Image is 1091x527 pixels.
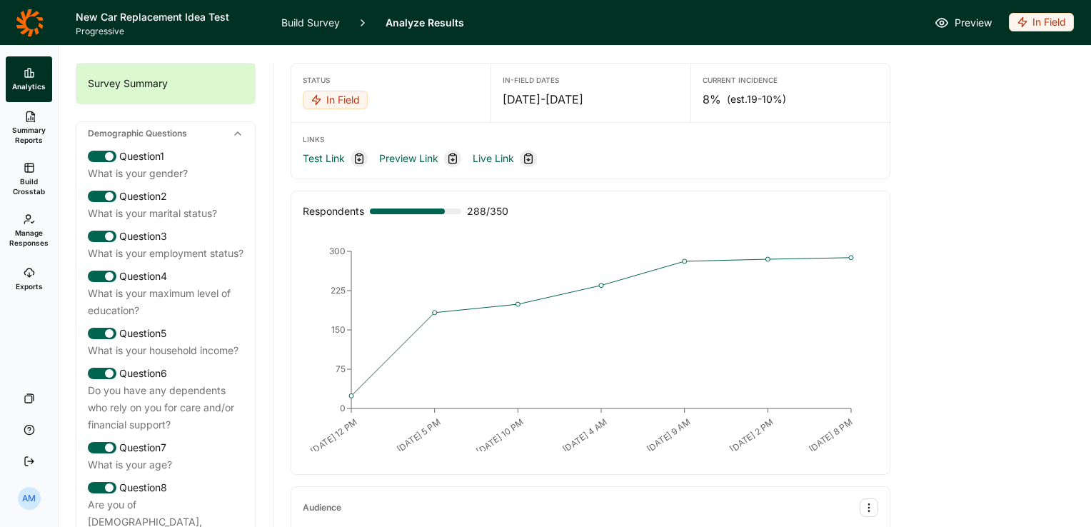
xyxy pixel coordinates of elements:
div: Question 3 [88,228,243,245]
div: Demographic Questions [76,122,255,145]
a: Exports [6,256,52,302]
text: [DATE] 9 AM [645,416,693,454]
div: Do you have any dependents who rely on you for care and/or financial support? [88,382,243,433]
button: In Field [303,91,368,111]
a: Preview Link [379,150,438,167]
tspan: 300 [329,246,346,256]
a: Manage Responses [6,205,52,256]
text: [DATE] 8 PM [807,416,855,454]
div: Current Incidence [703,75,878,85]
div: Copy link [351,150,368,167]
div: Status [303,75,479,85]
div: In-Field Dates [503,75,678,85]
span: Analytics [12,81,46,91]
span: Preview [955,14,992,31]
a: Test Link [303,150,345,167]
div: What is your gender? [88,165,243,182]
div: Respondents [303,203,364,220]
text: [DATE] 10 PM [475,416,526,456]
div: What is your employment status? [88,245,243,262]
div: Copy link [444,150,461,167]
tspan: 150 [331,324,346,335]
span: Summary Reports [11,125,46,145]
span: Progressive [76,26,264,37]
div: In Field [1009,13,1074,31]
a: Live Link [473,150,514,167]
div: What is your household income? [88,342,243,359]
div: Question 8 [88,479,243,496]
tspan: 75 [336,363,346,374]
div: Question 7 [88,439,243,456]
div: What is your marital status? [88,205,243,222]
div: What is your age? [88,456,243,473]
a: Analytics [6,56,52,102]
div: In Field [303,91,368,109]
div: Question 6 [88,365,243,382]
div: What is your maximum level of education? [88,285,243,319]
span: Build Crosstab [11,176,46,196]
tspan: 225 [331,285,346,296]
span: Exports [16,281,43,291]
a: Build Crosstab [6,154,52,205]
div: Question 2 [88,188,243,205]
button: Audience Options [860,498,878,517]
span: 8% [703,91,721,108]
text: [DATE] 5 PM [395,416,443,454]
tspan: 0 [340,403,346,413]
text: [DATE] 2 PM [728,416,775,454]
span: 288 / 350 [467,203,508,220]
div: Links [303,134,878,144]
div: Copy link [520,150,537,167]
button: In Field [1009,13,1074,33]
div: Question 4 [88,268,243,285]
text: [DATE] 12 PM [308,416,359,456]
span: (est. 19-10% ) [727,92,786,106]
div: Question 1 [88,148,243,165]
a: Preview [935,14,992,31]
div: Audience [303,502,341,513]
h1: New Car Replacement Idea Test [76,9,264,26]
div: Question 5 [88,325,243,342]
a: Summary Reports [6,102,52,154]
div: [DATE] - [DATE] [503,91,678,108]
div: Survey Summary [76,64,255,104]
text: [DATE] 4 AM [560,416,609,455]
span: Manage Responses [9,228,49,248]
div: AM [18,487,41,510]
